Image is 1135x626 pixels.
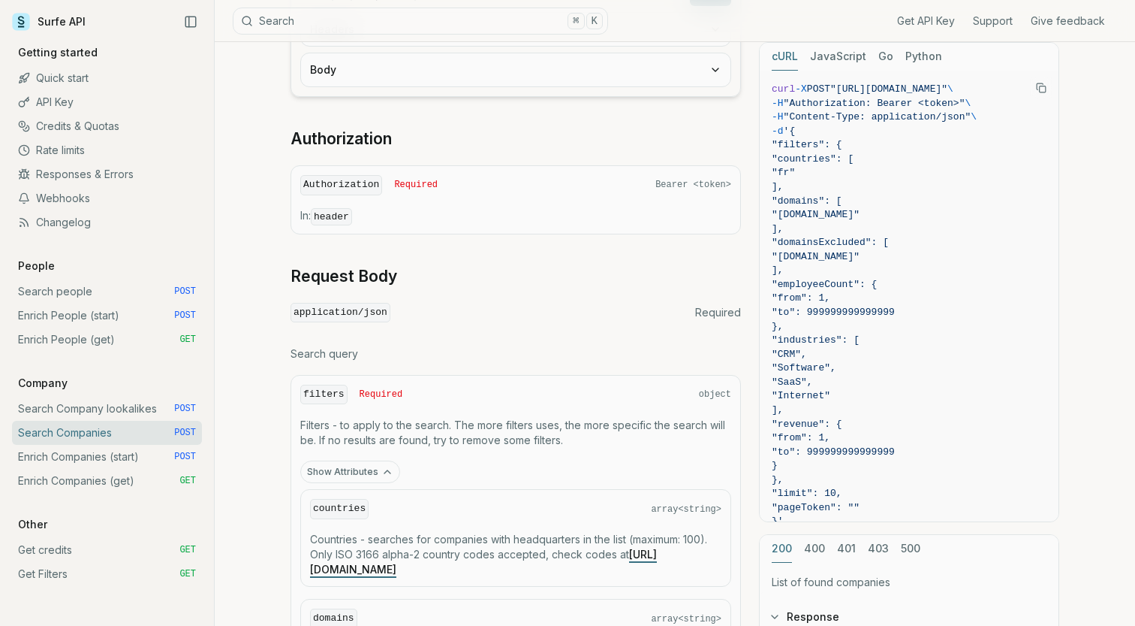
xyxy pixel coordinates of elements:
a: Enrich Companies (get) GET [12,469,202,493]
span: GET [179,544,196,556]
span: "industries": [ [772,334,860,346]
span: "to": 999999999999999 [772,307,895,318]
span: Required [394,179,438,191]
button: Body [301,53,730,86]
span: "Authorization: Bearer <token>" [784,98,965,109]
span: ], [772,404,784,416]
a: Webhooks [12,186,202,210]
p: In: [300,208,731,225]
a: Request Body [291,266,397,287]
button: Copy Text [1030,77,1052,99]
a: Surfe API [12,11,86,33]
span: "[DOMAIN_NAME]" [772,209,860,220]
span: Bearer <token> [655,179,731,191]
span: "[DOMAIN_NAME]" [772,251,860,262]
p: Filters - to apply to the search. The more filters uses, the more specific the search will be. If... [300,418,731,448]
button: 200 [772,535,792,563]
code: Authorization [300,175,382,195]
button: 401 [837,535,856,563]
span: "SaaS", [772,377,813,388]
span: Required [695,305,741,320]
p: Getting started [12,45,104,60]
a: Search people POST [12,280,202,304]
button: Show Attributes [300,461,400,483]
a: Search Company lookalikes POST [12,397,202,421]
span: } [772,460,778,471]
span: "Software", [772,362,836,373]
span: "pageToken": "" [772,502,860,513]
span: GET [179,568,196,580]
span: ], [772,223,784,234]
a: Enrich People (start) POST [12,304,202,328]
span: POST [174,310,196,322]
p: Countries - searches for companies with headquarters in the list (maximum: 100). Only ISO 3166 al... [310,532,721,577]
kbd: K [586,13,603,29]
span: "Internet" [772,390,830,401]
a: Quick start [12,66,202,90]
button: Go [878,43,893,71]
span: "fr" [772,167,795,178]
span: ], [772,181,784,192]
span: -H [772,98,784,109]
kbd: ⌘ [567,13,584,29]
span: curl [772,83,795,95]
code: header [311,208,352,225]
a: Support [973,14,1013,29]
a: Credits & Quotas [12,114,202,138]
span: "filters": { [772,139,842,150]
span: '{ [784,126,796,137]
button: Search⌘K [233,8,608,35]
span: "[URL][DOMAIN_NAME]" [830,83,947,95]
span: array<string> [651,504,721,516]
span: GET [179,334,196,346]
span: }' [772,516,784,527]
code: filters [300,385,348,405]
span: "to": 999999999999999 [772,446,895,458]
p: List of found companies [772,575,1046,590]
span: object [699,389,731,401]
a: Rate limits [12,138,202,162]
a: Changelog [12,210,202,234]
a: Enrich Companies (start) POST [12,445,202,469]
span: \ [947,83,953,95]
span: POST [174,427,196,439]
span: "employeeCount": { [772,279,877,290]
a: Enrich People (get) GET [12,328,202,352]
span: POST [174,403,196,415]
span: POST [807,83,830,95]
span: "limit": 10, [772,488,842,499]
a: Give feedback [1031,14,1105,29]
a: Get API Key [897,14,955,29]
span: "revenue": { [772,419,842,430]
a: Get credits GET [12,538,202,562]
button: Python [905,43,942,71]
span: "CRM", [772,349,807,360]
a: API Key [12,90,202,114]
a: Get Filters GET [12,562,202,586]
p: Company [12,376,74,391]
span: POST [174,451,196,463]
p: Search query [291,346,741,361]
button: 403 [868,535,889,563]
p: Other [12,517,53,532]
span: \ [965,98,971,109]
p: People [12,259,61,274]
span: }, [772,474,784,485]
span: array<string> [651,613,721,625]
a: Search Companies POST [12,421,202,445]
span: GET [179,475,196,487]
span: "countries": [ [772,153,854,165]
span: POST [174,286,196,298]
span: ], [772,265,784,276]
button: 500 [901,535,920,563]
span: "domains": [ [772,195,842,207]
code: application/json [291,303,390,323]
button: cURL [772,43,798,71]
span: "Content-Type: application/json" [784,111,971,122]
code: countries [310,499,369,519]
button: JavaScript [810,43,866,71]
button: Collapse Sidebar [179,11,202,33]
a: Authorization [291,129,392,150]
span: -X [795,83,807,95]
span: }, [772,321,784,332]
